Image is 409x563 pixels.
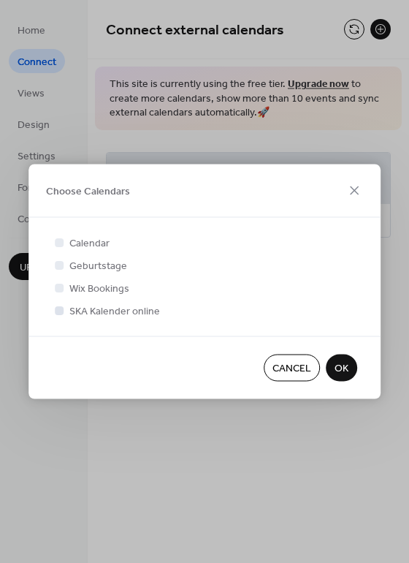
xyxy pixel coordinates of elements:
span: Geburtstage [69,259,127,274]
button: OK [326,355,357,382]
span: OK [335,361,348,377]
span: Cancel [272,361,311,377]
button: Cancel [264,355,320,382]
span: Wix Bookings [69,281,129,297]
span: Calendar [69,236,110,252]
span: Choose Calendars [46,184,130,200]
span: SKA Kalender online [69,304,160,320]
